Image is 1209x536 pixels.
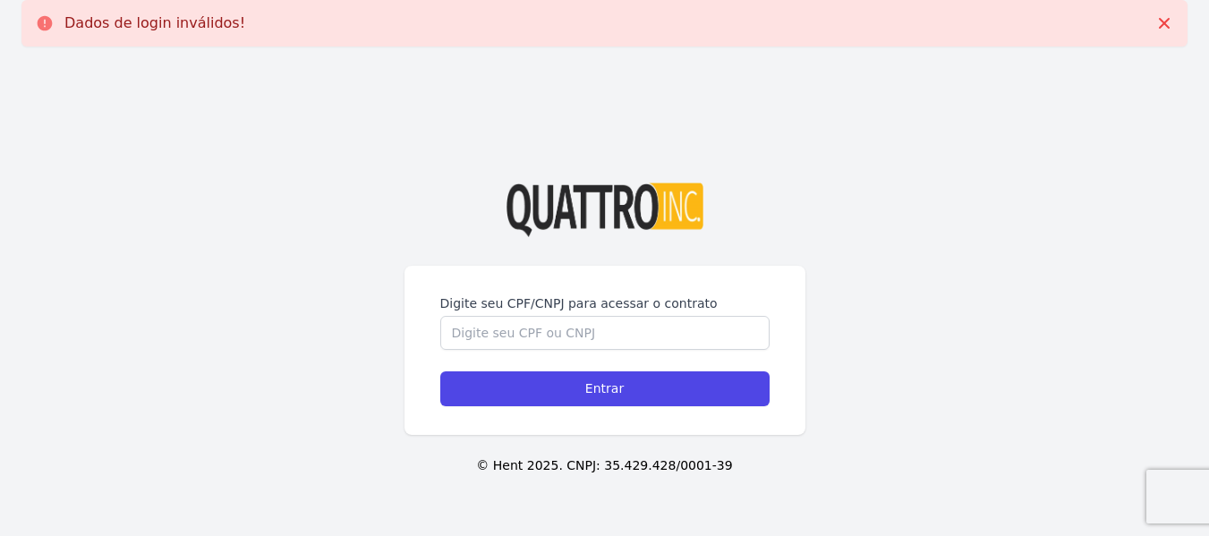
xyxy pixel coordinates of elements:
[440,316,770,350] input: Digite seu CPF ou CNPJ
[29,456,1180,475] p: © Hent 2025. CNPJ: 35.429.428/0001-39
[507,183,703,237] img: Logo%20Quattro%20INC%20Transparente%20(002).png
[440,371,770,406] input: Entrar
[440,294,770,312] label: Digite seu CPF/CNPJ para acessar o contrato
[64,14,245,32] p: Dados de login inválidos!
